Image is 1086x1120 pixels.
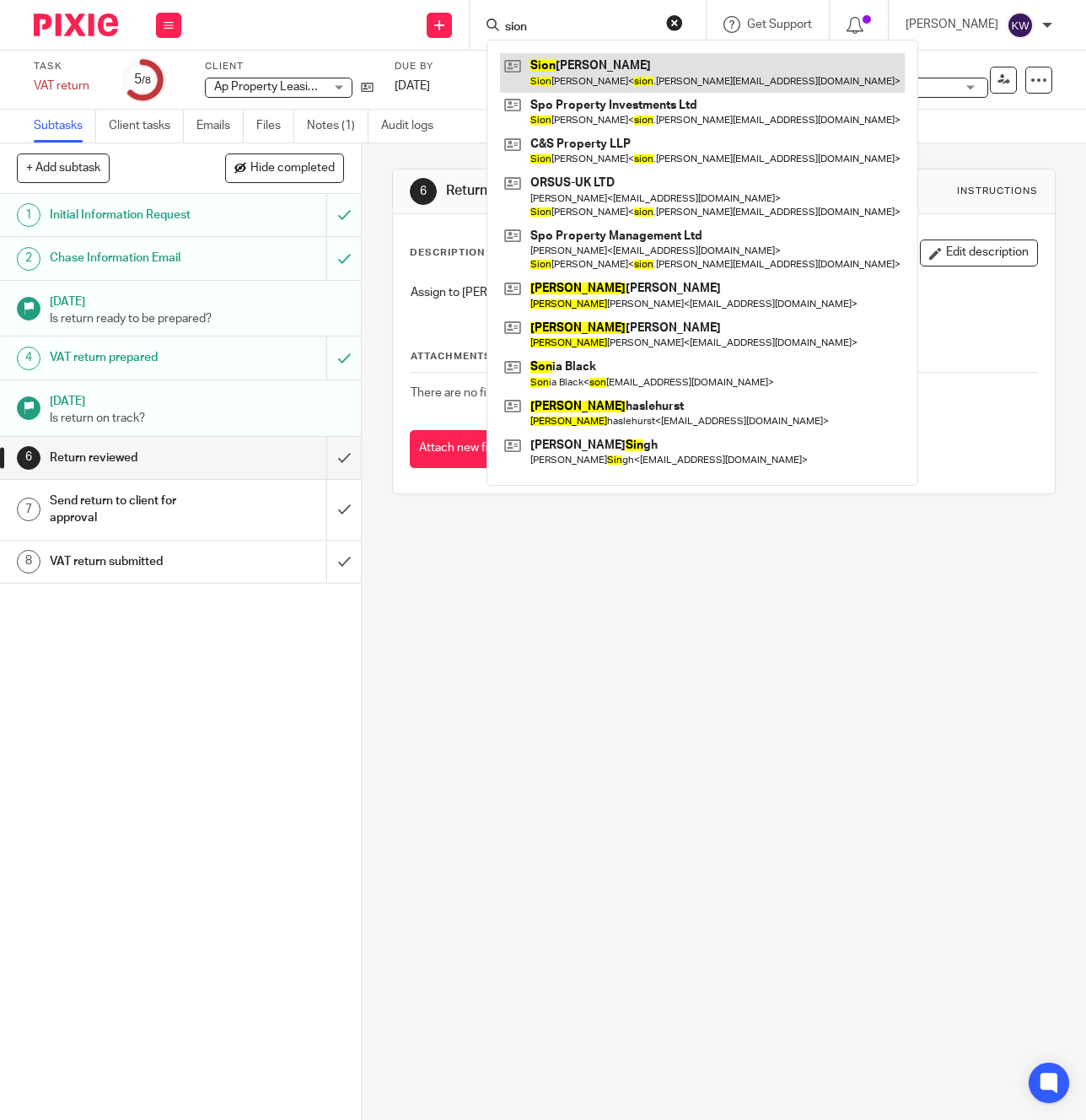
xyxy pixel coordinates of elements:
[250,162,335,175] span: Hide completed
[410,246,485,260] p: Description
[214,81,363,93] span: Ap Property Leasing Limited
[34,13,118,36] img: Pixie
[17,247,40,271] div: 2
[142,76,151,85] small: /8
[50,445,223,471] h1: Return reviewed
[50,410,345,427] p: Is return on track?
[50,289,345,310] h1: [DATE]
[34,60,101,73] label: Task
[307,110,368,143] a: Notes (1)
[381,110,446,143] a: Audit logs
[50,345,223,370] h1: VAT return prepared
[134,70,151,89] div: 5
[17,203,40,227] div: 1
[17,153,110,182] button: + Add subtask
[1007,12,1034,39] img: svg%3E
[747,19,812,30] span: Get Support
[395,60,470,73] label: Due by
[34,110,96,143] a: Subtasks
[50,488,223,531] h1: Send return to client for approval
[196,110,244,143] a: Emails
[411,387,614,399] span: There are no files attached to this task.
[50,310,345,327] p: Is return ready to be prepared?
[109,110,184,143] a: Client tasks
[446,182,761,200] h1: Return reviewed
[34,78,101,94] div: VAT return
[50,549,223,574] h1: VAT return submitted
[256,110,294,143] a: Files
[920,240,1038,267] button: Edit description
[410,178,437,205] div: 6
[503,20,655,35] input: Search
[17,550,40,573] div: 8
[17,446,40,470] div: 6
[225,153,344,182] button: Hide completed
[205,60,374,73] label: Client
[906,16,998,33] p: [PERSON_NAME]
[17,498,40,521] div: 7
[411,352,492,361] span: Attachments
[50,389,345,410] h1: [DATE]
[411,284,1037,301] p: Assign to [PERSON_NAME] to check
[395,80,430,92] span: [DATE]
[666,14,683,31] button: Clear
[957,185,1038,198] div: Instructions
[410,430,507,468] button: Attach new file
[50,245,223,271] h1: Chase Information Email
[17,347,40,370] div: 4
[50,202,223,228] h1: Initial Information Request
